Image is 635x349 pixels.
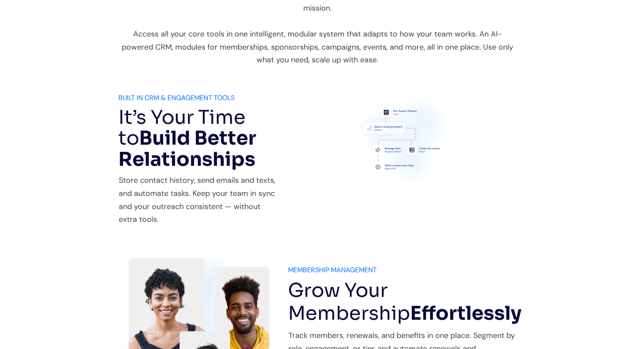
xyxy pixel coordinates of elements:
[288,279,517,325] h3: Grow Your Membership
[118,105,256,171] span: It’s Your Time to
[118,126,256,171] strong: Build Better Relationships
[119,174,280,226] p: Store contact history, send emails and texts, and automate tasks. Keep your team in sync and your...
[288,264,517,276] div: MEMBERSHIP MANAGEMENT
[118,92,280,103] div: BUILT IN CRM & ENGAGEMENT TOOLS
[410,301,522,325] strong: Effortlessly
